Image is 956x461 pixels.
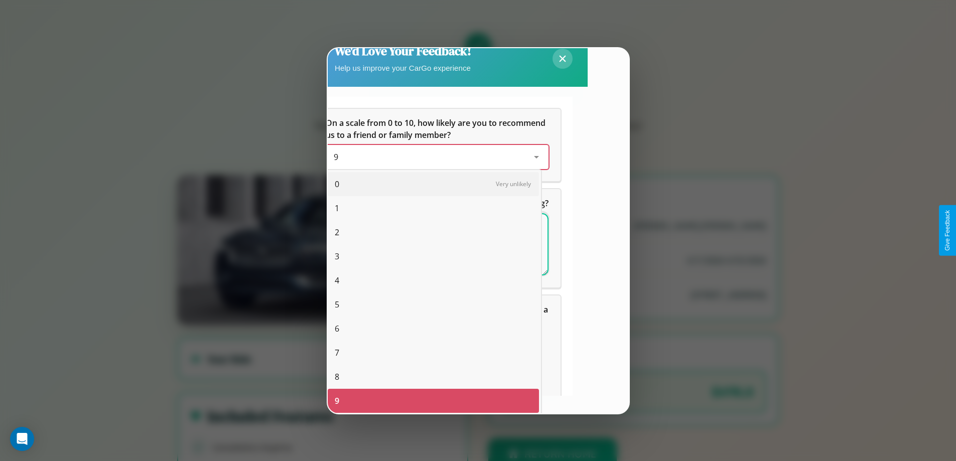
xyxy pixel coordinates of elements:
span: 7 [335,347,339,359]
div: 0 [328,172,539,196]
div: 1 [328,196,539,220]
span: What can we do to make your experience more satisfying? [326,198,549,209]
span: 6 [335,323,339,335]
h5: On a scale from 0 to 10, how likely are you to recommend us to a friend or family member? [326,117,549,141]
div: 10 [328,413,539,437]
span: 1 [335,202,339,214]
h2: We'd Love Your Feedback! [335,43,471,59]
span: Which of the following features do you value the most in a vehicle? [326,304,550,327]
span: Very unlikely [496,180,531,188]
div: 9 [328,389,539,413]
span: 5 [335,298,339,311]
div: 6 [328,317,539,341]
div: 8 [328,365,539,389]
div: 2 [328,220,539,244]
div: Give Feedback [944,210,951,251]
p: Help us improve your CarGo experience [335,61,471,75]
span: 9 [335,395,339,407]
div: 7 [328,341,539,365]
div: On a scale from 0 to 10, how likely are you to recommend us to a friend or family member? [314,109,561,181]
span: On a scale from 0 to 10, how likely are you to recommend us to a friend or family member? [326,117,548,140]
span: 8 [335,371,339,383]
span: 3 [335,250,339,262]
div: 4 [328,268,539,292]
div: 5 [328,292,539,317]
span: 2 [335,226,339,238]
div: 3 [328,244,539,268]
div: Open Intercom Messenger [10,427,34,451]
span: 9 [334,151,338,163]
div: On a scale from 0 to 10, how likely are you to recommend us to a friend or family member? [326,145,549,169]
span: 0 [335,178,339,190]
span: 4 [335,274,339,286]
